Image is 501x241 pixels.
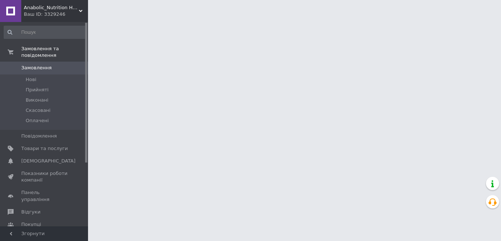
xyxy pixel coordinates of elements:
[21,189,68,202] span: Панель управління
[21,45,88,59] span: Замовлення та повідомлення
[26,107,51,114] span: Скасовані
[4,26,87,39] input: Пошук
[26,117,49,124] span: Оплачені
[21,170,68,183] span: Показники роботи компанії
[26,97,48,103] span: Виконані
[26,87,48,93] span: Прийняті
[21,158,76,164] span: [DEMOGRAPHIC_DATA]
[21,145,68,152] span: Товари та послуги
[24,4,79,11] span: Anabolic_Nutrition Найкращий магазин спортивного харчування та вітамінів
[21,209,40,215] span: Відгуки
[24,11,88,18] div: Ваш ID: 3329246
[21,221,41,228] span: Покупці
[21,65,52,71] span: Замовлення
[21,133,57,139] span: Повідомлення
[26,76,36,83] span: Нові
